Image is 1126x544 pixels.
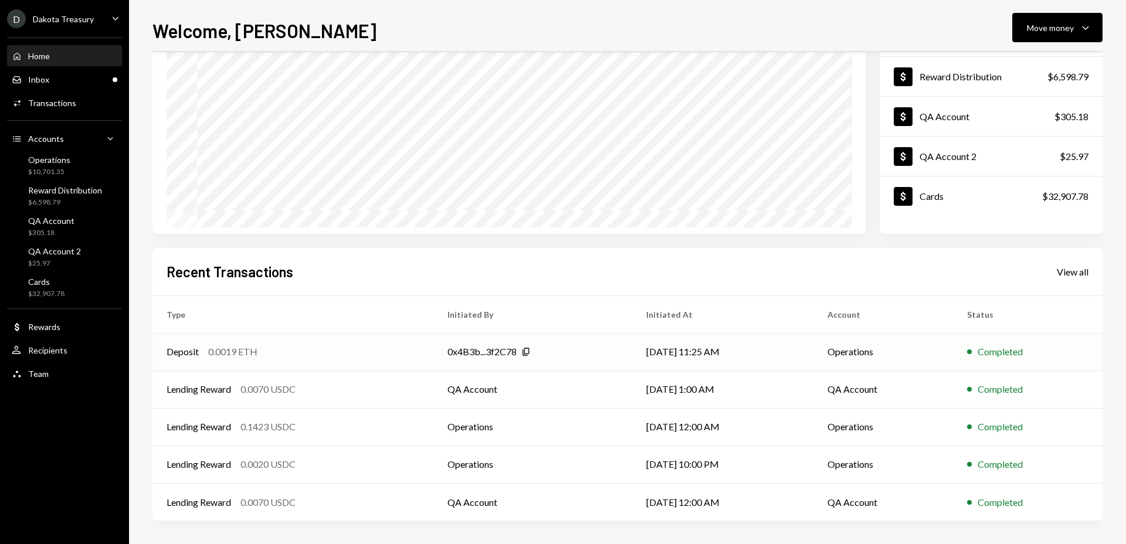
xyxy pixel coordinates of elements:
[1054,110,1088,124] div: $305.18
[240,495,296,509] div: 0.0070 USDC
[447,345,517,359] div: 0x4B3b...3f2C78
[152,19,377,42] h1: Welcome, [PERSON_NAME]
[632,446,813,483] td: [DATE] 10:00 PM
[7,9,26,28] div: D
[433,295,632,333] th: Initiated By
[813,333,953,370] td: Operations
[28,134,64,144] div: Accounts
[632,295,813,333] th: Initiated At
[28,369,49,379] div: Team
[28,198,102,208] div: $6,598.79
[978,382,1023,396] div: Completed
[920,151,976,162] div: QA Account 2
[167,262,293,281] h2: Recent Transactions
[7,363,122,384] a: Team
[28,228,74,238] div: $305.18
[880,137,1103,176] a: QA Account 2$25.97
[28,98,76,108] div: Transactions
[152,295,433,333] th: Type
[28,74,49,84] div: Inbox
[240,382,296,396] div: 0.0070 USDC
[28,51,50,61] div: Home
[167,495,231,509] div: Lending Reward
[240,457,296,471] div: 0.0020 USDC
[978,495,1023,509] div: Completed
[1060,149,1088,164] div: $25.97
[167,382,231,396] div: Lending Reward
[7,212,122,240] a: QA Account$305.18
[7,316,122,337] a: Rewards
[433,446,632,483] td: Operations
[920,111,969,122] div: QA Account
[28,155,70,165] div: Operations
[28,322,60,332] div: Rewards
[28,277,65,287] div: Cards
[920,71,1002,82] div: Reward Distribution
[813,408,953,446] td: Operations
[813,483,953,521] td: QA Account
[7,92,122,113] a: Transactions
[632,408,813,446] td: [DATE] 12:00 AM
[28,345,67,355] div: Recipients
[880,176,1103,216] a: Cards$32,907.78
[28,185,102,195] div: Reward Distribution
[28,246,81,256] div: QA Account 2
[1057,265,1088,278] a: View all
[28,167,70,177] div: $10,701.35
[433,370,632,408] td: QA Account
[1057,266,1088,278] div: View all
[7,243,122,271] a: QA Account 2$25.97
[7,182,122,210] a: Reward Distribution$6,598.79
[7,69,122,90] a: Inbox
[978,420,1023,434] div: Completed
[240,420,296,434] div: 0.1423 USDC
[813,295,953,333] th: Account
[167,420,231,434] div: Lending Reward
[433,408,632,446] td: Operations
[433,483,632,521] td: QA Account
[33,14,94,24] div: Dakota Treasury
[978,457,1023,471] div: Completed
[28,259,81,268] div: $25.97
[28,289,65,299] div: $32,907.78
[1027,22,1074,34] div: Move money
[7,45,122,66] a: Home
[7,151,122,179] a: Operations$10,701.35
[167,457,231,471] div: Lending Reward
[813,446,953,483] td: Operations
[167,345,199,359] div: Deposit
[28,216,74,226] div: QA Account
[880,97,1103,136] a: QA Account$305.18
[7,273,122,301] a: Cards$32,907.78
[813,370,953,408] td: QA Account
[632,333,813,370] td: [DATE] 11:25 AM
[1042,189,1088,203] div: $32,907.78
[7,128,122,149] a: Accounts
[7,339,122,361] a: Recipients
[953,295,1103,333] th: Status
[632,370,813,408] td: [DATE] 1:00 AM
[632,483,813,521] td: [DATE] 12:00 AM
[978,345,1023,359] div: Completed
[1047,70,1088,84] div: $6,598.79
[880,57,1103,96] a: Reward Distribution$6,598.79
[920,191,944,202] div: Cards
[208,345,257,359] div: 0.0019 ETH
[1012,13,1103,42] button: Move money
